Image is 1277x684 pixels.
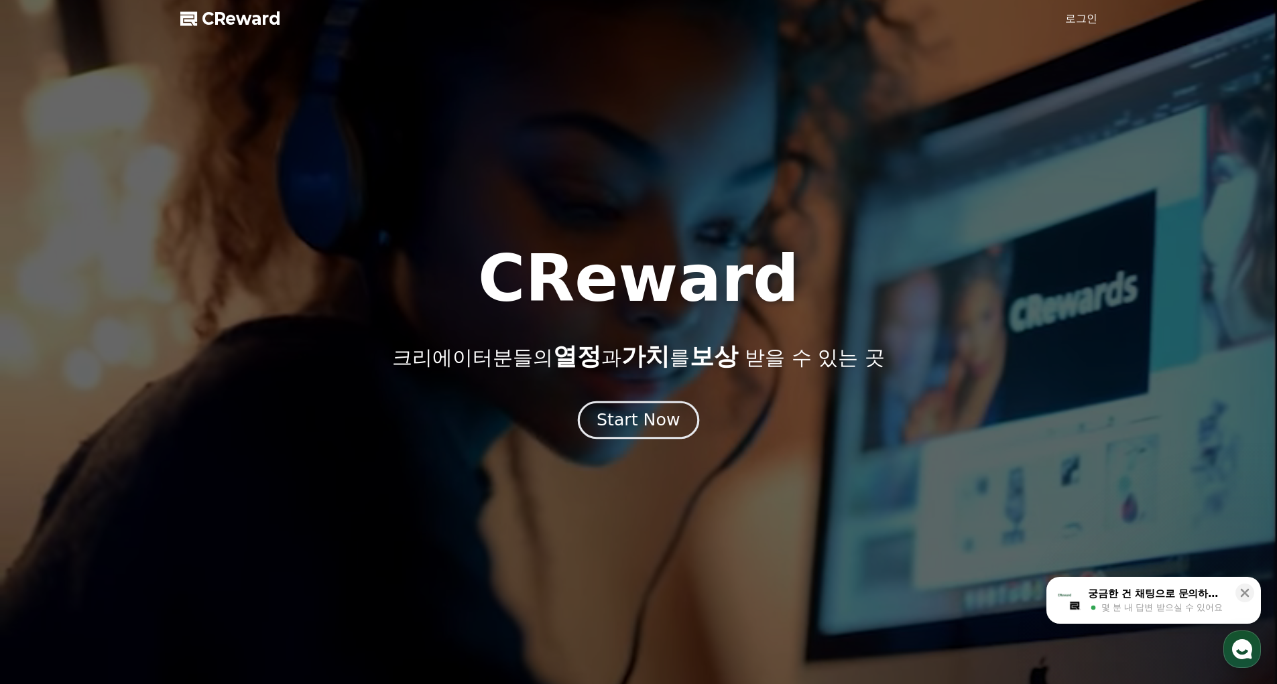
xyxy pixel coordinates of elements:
[123,446,139,456] span: 대화
[202,8,281,29] span: CReward
[392,343,884,370] p: 크리에이터분들의 과 를 받을 수 있는 곳
[207,445,223,456] span: 설정
[4,425,88,458] a: 홈
[42,445,50,456] span: 홈
[553,342,601,370] span: 열정
[1065,11,1097,27] a: 로그인
[581,415,696,428] a: Start Now
[478,247,799,311] h1: CReward
[173,425,257,458] a: 설정
[88,425,173,458] a: 대화
[621,342,670,370] span: 가치
[578,401,699,439] button: Start Now
[180,8,281,29] a: CReward
[690,342,738,370] span: 보상
[597,409,680,431] div: Start Now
